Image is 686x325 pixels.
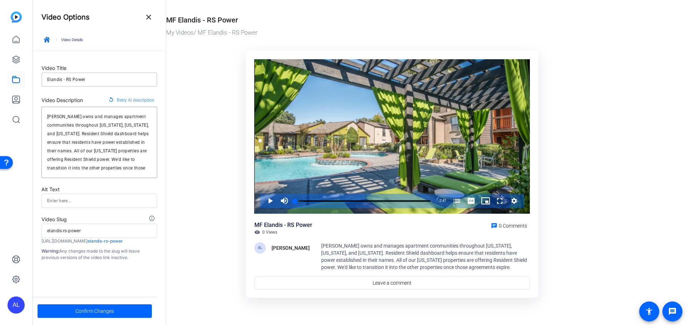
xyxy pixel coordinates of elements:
[254,242,266,254] div: AL
[105,94,157,107] button: Retry AI description
[41,248,157,261] p: Any changes made to the slug will leave previous versions of the video link inactive.
[41,96,83,105] div: Video Description
[262,229,277,235] span: 0 Views
[478,194,493,208] button: Picture-in-Picture
[491,223,497,229] mat-icon: chat
[41,248,59,254] strong: Warning:
[8,296,25,314] div: AL
[373,279,412,287] span: Leave a comment
[321,243,527,270] span: [PERSON_NAME] owns and manages apartment communities throughout [US_STATE], [US_STATE], and [US_S...
[38,304,152,318] button: Confirm Changes
[464,194,478,208] button: Captions
[493,194,507,208] button: Fullscreen
[41,238,88,244] span: [URL][DOMAIN_NAME]
[295,200,431,202] div: Progress Bar
[254,229,260,235] mat-icon: visibility
[166,28,615,37] div: / MF Elandis - RS Power
[439,199,446,203] span: 2:47
[41,13,90,21] h4: Video Options
[108,97,114,104] mat-icon: replay
[488,221,530,229] a: 0 Comments
[144,13,153,21] mat-icon: close
[499,223,527,229] span: 0 Comments
[47,197,151,205] input: Enter here...
[668,307,677,316] mat-icon: message
[272,244,310,252] div: [PERSON_NAME]
[41,216,67,222] span: Video Slug
[75,304,114,318] span: Confirm Changes
[88,238,123,244] span: elandis-rs-power
[254,221,312,229] div: MF Elandis - RS Power
[263,194,277,208] button: Play
[47,227,151,235] input: Enter here...
[166,15,238,25] div: MF Elandis - RS Power
[645,307,653,316] mat-icon: accessibility
[438,199,439,203] span: -
[450,194,464,208] button: Chapters
[254,59,530,214] div: Video Player
[254,276,530,289] a: Leave a comment
[41,185,157,194] div: Alt Text
[166,29,194,36] a: My Videos
[11,11,22,22] img: blue-gradient.svg
[47,75,151,84] input: Enter here...
[149,215,157,224] mat-icon: info_outline
[41,64,157,72] div: Video Title
[117,96,154,105] span: Retry AI description
[277,194,292,208] button: Mute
